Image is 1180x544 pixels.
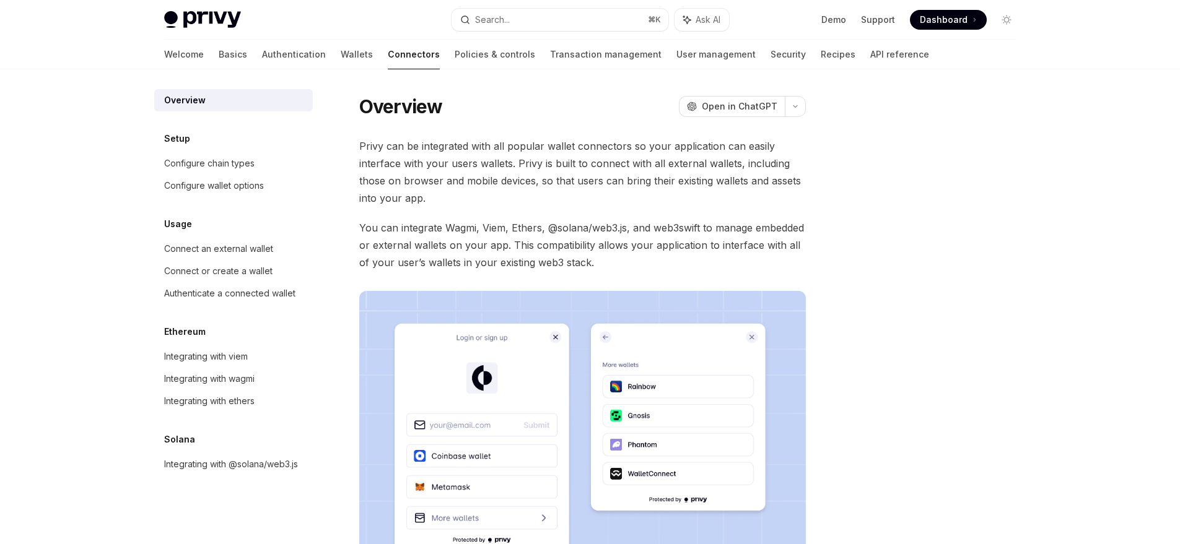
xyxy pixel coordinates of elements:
div: Integrating with @solana/web3.js [164,457,298,472]
a: Authentication [262,40,326,69]
a: API reference [870,40,929,69]
div: Integrating with viem [164,349,248,364]
span: Ask AI [696,14,720,26]
h5: Ethereum [164,324,206,339]
img: light logo [164,11,241,28]
a: Transaction management [550,40,662,69]
a: Security [771,40,806,69]
button: Ask AI [675,9,729,31]
span: Dashboard [920,14,968,26]
a: Recipes [821,40,855,69]
div: Overview [164,93,206,108]
span: ⌘ K [648,15,661,25]
button: Toggle dark mode [997,10,1016,30]
a: User management [676,40,756,69]
a: Configure chain types [154,152,313,175]
a: Integrating with @solana/web3.js [154,453,313,475]
a: Integrating with ethers [154,390,313,412]
div: Integrating with wagmi [164,371,255,386]
a: Demo [821,14,846,26]
a: Authenticate a connected wallet [154,282,313,304]
button: Search...⌘K [452,9,668,31]
a: Basics [219,40,247,69]
a: Welcome [164,40,204,69]
div: Connect or create a wallet [164,264,273,278]
a: Dashboard [910,10,987,30]
a: Integrating with viem [154,345,313,368]
h1: Overview [359,95,443,118]
a: Connect or create a wallet [154,260,313,282]
div: Search... [475,12,510,27]
div: Integrating with ethers [164,394,255,408]
a: Support [861,14,895,26]
a: Policies & controls [455,40,535,69]
h5: Setup [164,131,190,146]
span: You can integrate Wagmi, Viem, Ethers, @solana/web3.js, and web3swift to manage embedded or exter... [359,219,806,271]
div: Authenticate a connected wallet [164,286,295,301]
a: Overview [154,89,313,111]
div: Configure wallet options [164,178,264,193]
span: Open in ChatGPT [702,100,777,113]
h5: Usage [164,217,192,231]
a: Integrating with wagmi [154,368,313,390]
a: Connectors [388,40,440,69]
a: Connect an external wallet [154,238,313,260]
div: Configure chain types [164,156,255,171]
a: Wallets [341,40,373,69]
a: Configure wallet options [154,175,313,197]
span: Privy can be integrated with all popular wallet connectors so your application can easily interfa... [359,137,806,207]
div: Connect an external wallet [164,241,273,256]
button: Open in ChatGPT [679,96,785,117]
h5: Solana [164,432,195,447]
